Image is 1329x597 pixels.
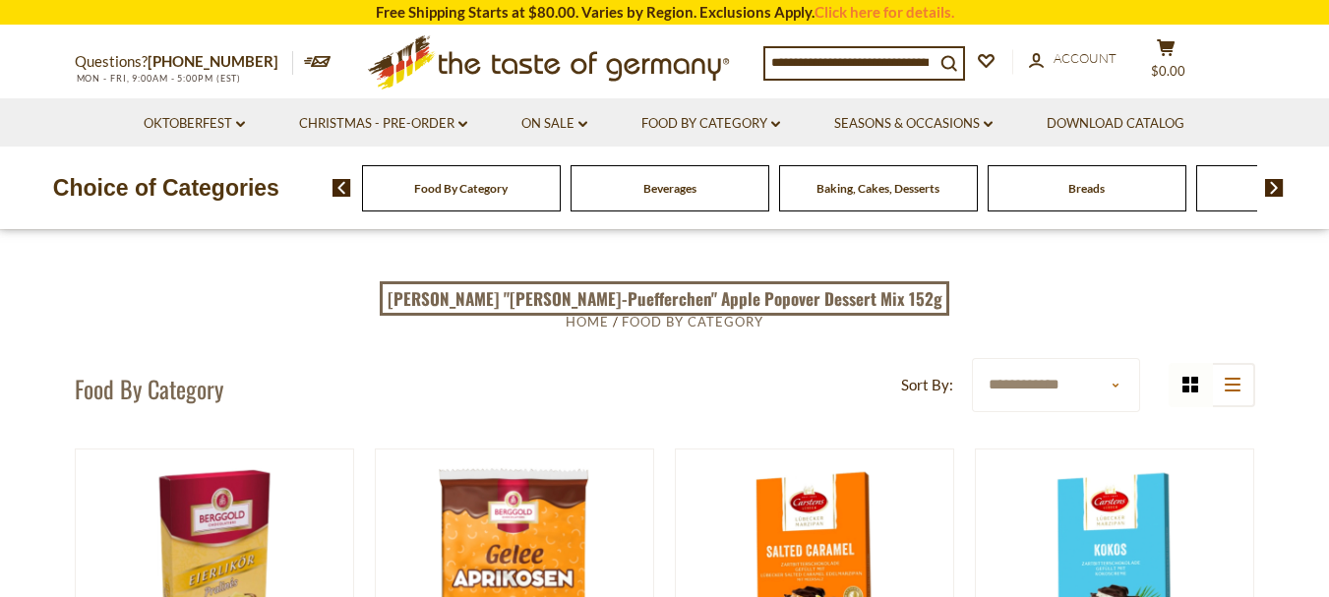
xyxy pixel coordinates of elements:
[643,181,696,196] a: Beverages
[1029,48,1117,70] a: Account
[380,281,949,317] a: [PERSON_NAME] "[PERSON_NAME]-Puefferchen" Apple Popover Dessert Mix 152g
[622,314,763,329] a: Food By Category
[75,49,293,75] p: Questions?
[144,113,245,135] a: Oktoberfest
[521,113,587,135] a: On Sale
[834,113,993,135] a: Seasons & Occasions
[816,181,939,196] a: Baking, Cakes, Desserts
[815,3,954,21] a: Click here for details.
[1137,38,1196,88] button: $0.00
[641,113,780,135] a: Food By Category
[901,373,953,397] label: Sort By:
[1068,181,1105,196] a: Breads
[1047,113,1184,135] a: Download Catalog
[414,181,508,196] a: Food By Category
[75,374,223,403] h1: Food By Category
[1265,179,1284,197] img: next arrow
[75,73,242,84] span: MON - FRI, 9:00AM - 5:00PM (EST)
[566,314,609,329] a: Home
[1054,50,1117,66] span: Account
[332,179,351,197] img: previous arrow
[299,113,467,135] a: Christmas - PRE-ORDER
[1151,63,1185,79] span: $0.00
[148,52,278,70] a: [PHONE_NUMBER]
